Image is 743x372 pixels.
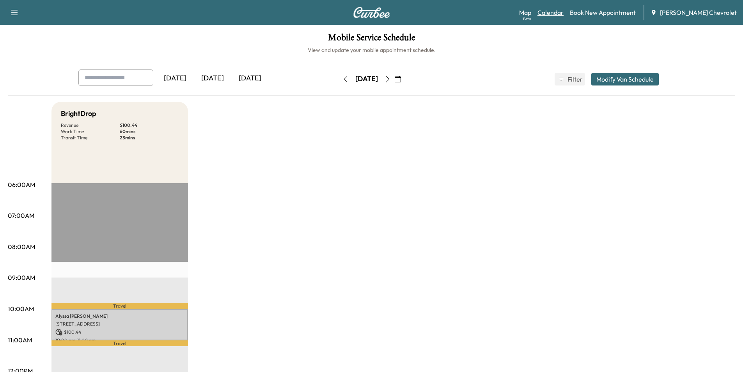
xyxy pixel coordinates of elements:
span: [PERSON_NAME] Chevrolet [660,8,737,17]
span: Filter [567,75,582,84]
img: Curbee Logo [353,7,390,18]
button: Filter [555,73,585,85]
div: [DATE] [156,69,194,87]
p: 11:00AM [8,335,32,345]
p: Alyssa [PERSON_NAME] [55,313,184,319]
p: 23 mins [120,135,179,141]
div: [DATE] [194,69,231,87]
p: [STREET_ADDRESS] [55,321,184,327]
div: [DATE] [231,69,269,87]
a: Calendar [537,8,564,17]
a: MapBeta [519,8,531,17]
div: Beta [523,16,531,22]
p: Travel [51,303,188,309]
h1: Mobile Service Schedule [8,33,735,46]
p: Work Time [61,128,120,135]
p: Revenue [61,122,120,128]
p: $ 100.44 [55,329,184,336]
button: Modify Van Schedule [591,73,659,85]
p: Travel [51,340,188,346]
p: 10:00AM [8,304,34,313]
p: 09:00AM [8,273,35,282]
p: $ 100.44 [120,122,179,128]
p: 60 mins [120,128,179,135]
p: 10:00 am - 11:00 am [55,337,184,344]
p: 08:00AM [8,242,35,251]
a: Book New Appointment [570,8,636,17]
div: [DATE] [355,74,378,84]
h6: View and update your mobile appointment schedule. [8,46,735,54]
p: Transit Time [61,135,120,141]
p: 07:00AM [8,211,34,220]
h5: BrightDrop [61,108,96,119]
p: 06:00AM [8,180,35,189]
